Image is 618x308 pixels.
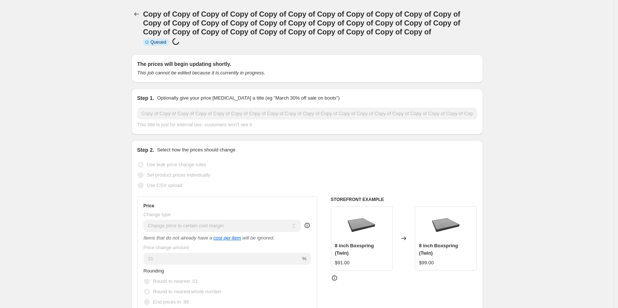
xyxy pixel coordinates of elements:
[137,122,252,127] span: This title is just for internal use, customers won't see it
[419,259,434,267] div: $99.00
[147,172,211,178] span: Set product prices individually
[153,299,189,305] span: End prices in .99
[147,162,206,167] span: Use bulk price change rules
[335,243,374,256] span: 8 inch Boxspring (Twin)
[242,235,275,241] i: will be ignored.
[137,94,154,102] h2: Step 1.
[144,268,164,274] span: Rounding
[153,289,222,294] span: Round to nearest whole number
[137,146,154,154] h2: Step 2.
[144,212,171,217] span: Change type
[302,256,306,261] span: %
[431,210,461,240] img: prod_1790987912_80x.jpg
[144,253,301,265] input: 50
[153,278,198,284] span: Round to nearest .01
[144,245,189,250] span: Price change amount
[143,10,460,36] span: Copy of Copy of Copy of Copy of Copy of Copy of Copy of Copy of Copy of Copy of Copy of Copy of C...
[335,259,350,267] div: $91.00
[137,70,265,76] i: This job cannot be edited because it is currently in progress.
[419,243,458,256] span: 8 inch Boxspring (Twin)
[131,9,142,19] button: Price change jobs
[151,39,167,45] span: Queued
[144,235,212,241] i: Items that do not already have a
[303,222,311,229] div: help
[144,203,154,209] h3: Price
[137,108,477,120] input: 30% off holiday sale
[347,210,376,240] img: prod_1790987912_80x.jpg
[331,197,477,202] h6: STOREFRONT EXAMPLE
[157,94,339,102] p: Optionally give your price [MEDICAL_DATA] a title (eg "March 30% off sale on boots")
[147,183,182,188] span: Use CSV upload
[137,60,477,68] h2: The prices will begin updating shortly.
[214,235,241,241] a: cost per item
[157,146,235,154] p: Select how the prices should change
